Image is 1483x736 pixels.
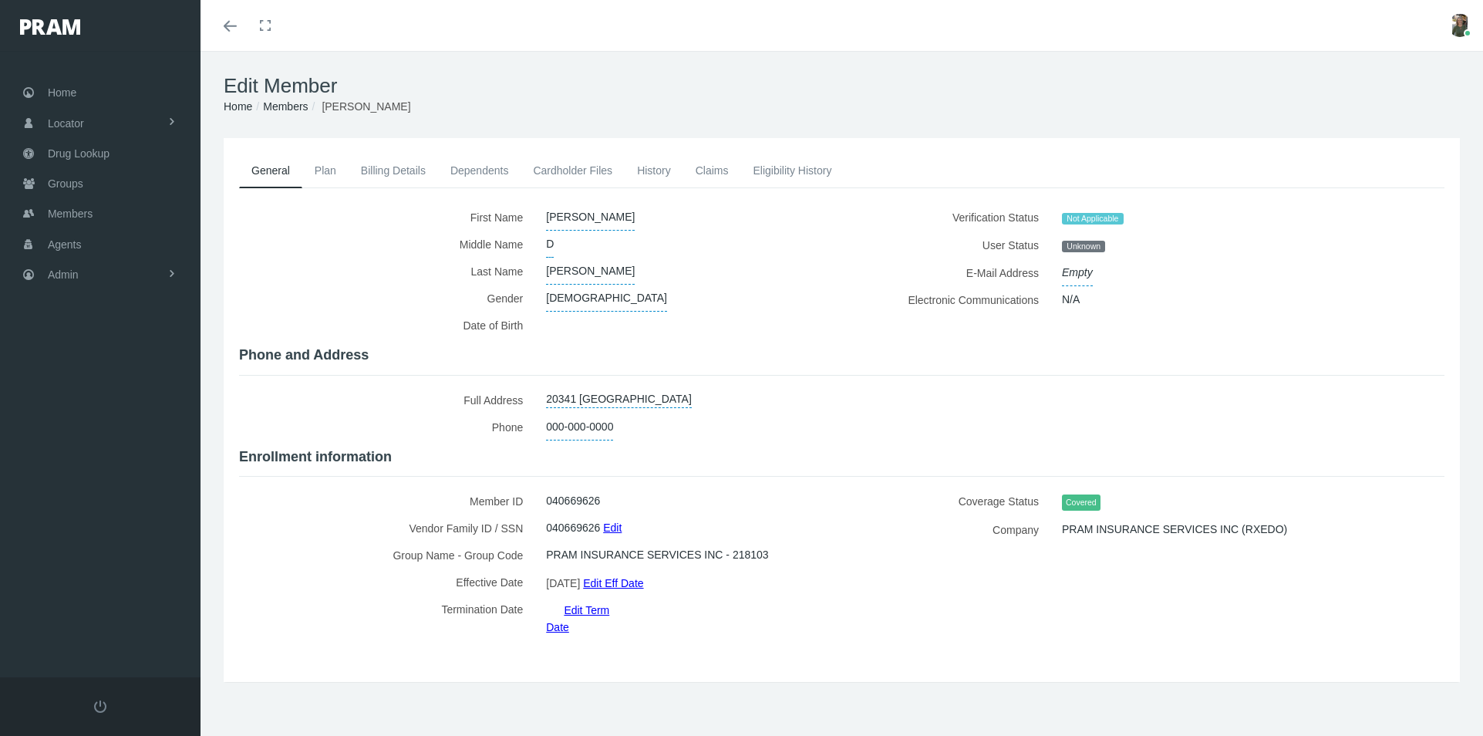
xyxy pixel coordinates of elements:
label: Electronic Communications [854,286,1051,313]
label: User Status [854,231,1051,259]
label: E-Mail Address [854,259,1051,286]
span: Groups [48,169,83,198]
label: Effective Date [239,569,534,596]
span: PRAM INSURANCE SERVICES INC (RXEDO) [1062,516,1287,542]
h4: Phone and Address [239,347,1444,364]
span: [PERSON_NAME] [322,100,410,113]
span: Home [48,78,76,107]
h4: Enrollment information [239,449,1444,466]
label: Date of Birth [239,312,534,339]
span: [PERSON_NAME] [546,258,635,285]
span: Covered [1062,495,1100,511]
img: S_Profile_Picture_15372.jpg [1448,14,1471,37]
span: Empty [1062,259,1093,286]
span: 000-000-0000 [546,414,613,441]
a: Edit [603,516,622,538]
span: 040669626 [546,488,600,514]
a: Dependents [438,154,521,187]
label: Gender [239,285,534,312]
span: [PERSON_NAME] [546,204,635,231]
a: Edit Term Date [546,599,609,638]
label: Verification Status [854,204,1051,231]
a: Eligibility History [740,154,844,187]
a: General [239,154,302,188]
span: Members [48,199,93,228]
span: Agents [48,230,82,259]
a: Plan [302,154,349,187]
label: Company [854,516,1051,543]
a: Edit Eff Date [583,572,643,594]
label: Full Address [239,387,534,414]
label: Middle Name [239,231,534,258]
label: First Name [239,204,534,231]
span: D [546,231,554,258]
label: Group Name - Group Code [239,542,534,569]
a: 20341 [GEOGRAPHIC_DATA] [546,387,692,408]
span: [DATE] [546,572,580,595]
span: PRAM INSURANCE SERVICES INC - 218103 [546,542,768,568]
span: 040669626 [546,515,600,541]
label: Phone [239,414,534,441]
span: Drug Lookup [48,139,110,168]
span: N/A [1062,286,1080,312]
img: PRAM_20_x_78.png [20,19,80,35]
span: Admin [48,260,79,289]
span: Not Applicable [1062,213,1124,225]
h1: Edit Member [224,74,1460,98]
span: Locator [48,109,84,138]
label: Member ID [239,488,534,515]
a: Members [263,100,308,113]
a: Home [224,100,252,113]
span: [DEMOGRAPHIC_DATA] [546,285,667,312]
label: Vendor Family ID / SSN [239,515,534,542]
label: Coverage Status [854,488,1051,516]
a: History [625,154,683,187]
label: Last Name [239,258,534,285]
a: Claims [683,154,741,187]
a: Billing Details [349,154,438,187]
span: Unknown [1062,241,1105,253]
label: Termination Date [239,596,534,636]
a: Cardholder Files [521,154,625,187]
